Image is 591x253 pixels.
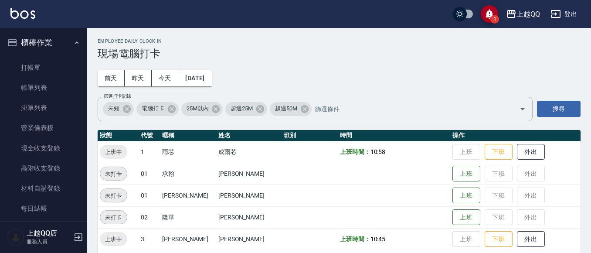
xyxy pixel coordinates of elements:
[452,188,480,204] button: 上班
[282,130,338,141] th: 班別
[152,70,179,86] button: 今天
[160,185,216,206] td: [PERSON_NAME]
[225,104,258,113] span: 超過25M
[181,102,223,116] div: 25M以內
[139,185,160,206] td: 01
[517,231,545,247] button: 外出
[98,130,139,141] th: 狀態
[103,102,134,116] div: 未知
[100,169,127,178] span: 未打卡
[139,228,160,250] td: 3
[7,229,24,246] img: Person
[216,206,282,228] td: [PERSON_NAME]
[517,144,545,160] button: 外出
[313,101,504,116] input: 篩選條件
[547,6,581,22] button: 登出
[340,148,370,155] b: 上班時間：
[503,5,543,23] button: 上越QQ
[3,178,84,198] a: 材料自購登錄
[98,38,581,44] h2: Employee Daily Clock In
[160,206,216,228] td: 隆華
[516,102,530,116] button: Open
[3,58,84,78] a: 打帳單
[103,104,125,113] span: 未知
[370,148,386,155] span: 10:58
[216,141,282,163] td: 成雨芯
[225,102,267,116] div: 超過25M
[27,229,71,238] h5: 上越QQ店
[160,228,216,250] td: [PERSON_NAME]
[3,158,84,178] a: 高階收支登錄
[125,70,152,86] button: 昨天
[160,141,216,163] td: 雨芯
[98,70,125,86] button: 前天
[485,144,513,160] button: 下班
[27,238,71,246] p: 服務人員
[160,163,216,185] td: 承翰
[3,138,84,158] a: 現金收支登錄
[216,228,282,250] td: [PERSON_NAME]
[216,185,282,206] td: [PERSON_NAME]
[485,231,513,247] button: 下班
[3,78,84,98] a: 帳單列表
[136,102,179,116] div: 電腦打卡
[3,219,84,239] a: 排班表
[139,130,160,141] th: 代號
[270,104,302,113] span: 超過50M
[452,209,480,226] button: 上班
[481,5,498,23] button: save
[370,236,386,243] span: 10:45
[216,130,282,141] th: 姓名
[340,236,370,243] b: 上班時間：
[216,163,282,185] td: [PERSON_NAME]
[139,163,160,185] td: 01
[178,70,211,86] button: [DATE]
[450,130,581,141] th: 操作
[490,15,499,24] span: 1
[181,104,214,113] span: 25M以內
[139,206,160,228] td: 02
[136,104,170,113] span: 電腦打卡
[139,141,160,163] td: 1
[270,102,312,116] div: 超過50M
[98,48,581,60] h3: 現場電腦打卡
[3,31,84,54] button: 櫃檯作業
[3,98,84,118] a: 掛單列表
[537,101,581,117] button: 搜尋
[100,213,127,222] span: 未打卡
[100,191,127,200] span: 未打卡
[452,166,480,182] button: 上班
[100,147,127,157] span: 上班中
[100,235,127,244] span: 上班中
[3,118,84,138] a: 營業儀表板
[104,93,131,99] label: 篩選打卡記錄
[160,130,216,141] th: 暱稱
[10,8,35,19] img: Logo
[3,198,84,219] a: 每日結帳
[338,130,450,141] th: 時間
[516,9,540,20] div: 上越QQ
